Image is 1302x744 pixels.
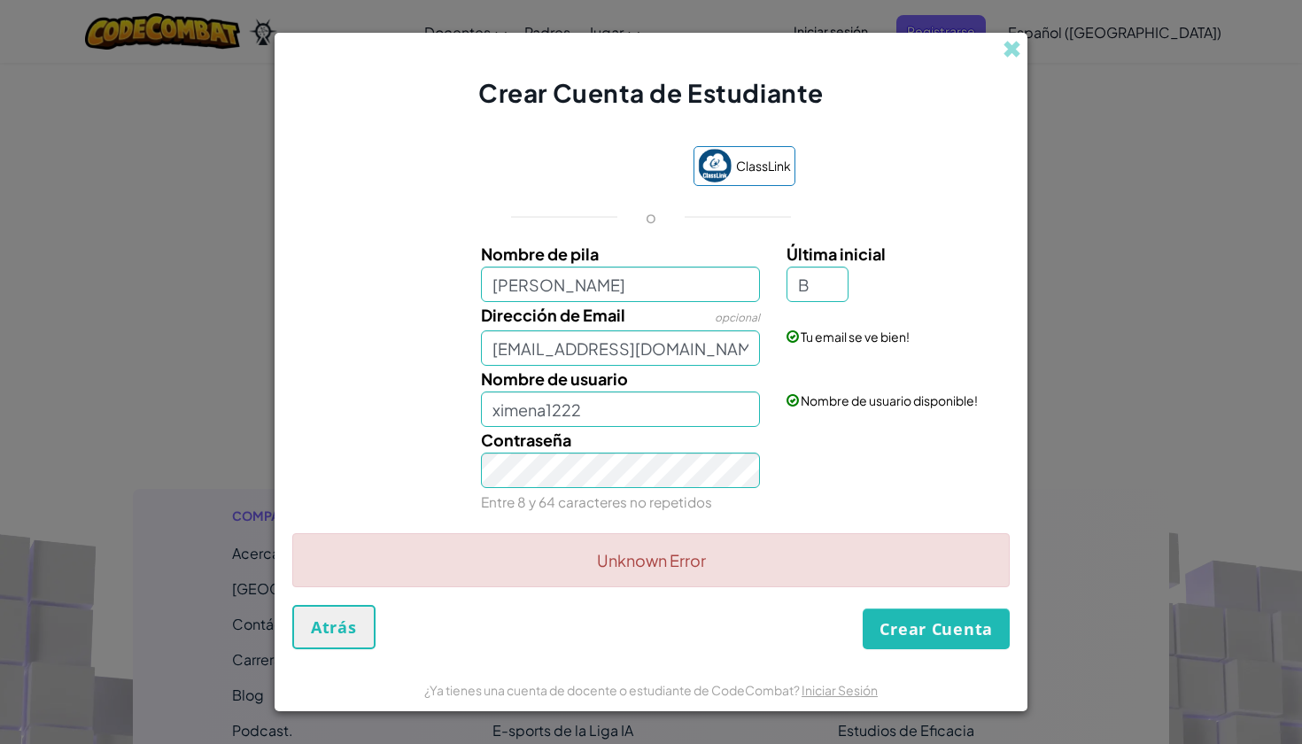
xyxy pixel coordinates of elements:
[292,605,376,649] button: Atrás
[498,148,685,187] iframe: Botón de Acceder con Google
[311,616,357,638] span: Atrás
[292,533,1010,587] div: Unknown Error
[507,148,676,187] div: Acceder con Google. Se abre en una pestaña nueva
[424,682,802,698] span: ¿Ya tienes una cuenta de docente o estudiante de CodeCombat?
[481,493,712,510] small: Entre 8 y 64 caracteres no repetidos
[481,368,628,389] span: Nombre de usuario
[863,608,1010,649] button: Crear Cuenta
[715,311,760,324] span: opcional
[736,153,791,179] span: ClassLink
[481,244,599,264] span: Nombre de pila
[801,329,910,345] span: Tu email se ve bien!
[478,77,824,108] span: Crear Cuenta de Estudiante
[801,392,978,408] span: Nombre de usuario disponible!
[698,149,732,182] img: classlink-logo-small.png
[787,244,886,264] span: Última inicial
[646,206,656,228] p: o
[481,305,625,325] span: Dirección de Email
[481,430,571,450] span: Contraseña
[802,682,878,698] a: Iniciar Sesión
